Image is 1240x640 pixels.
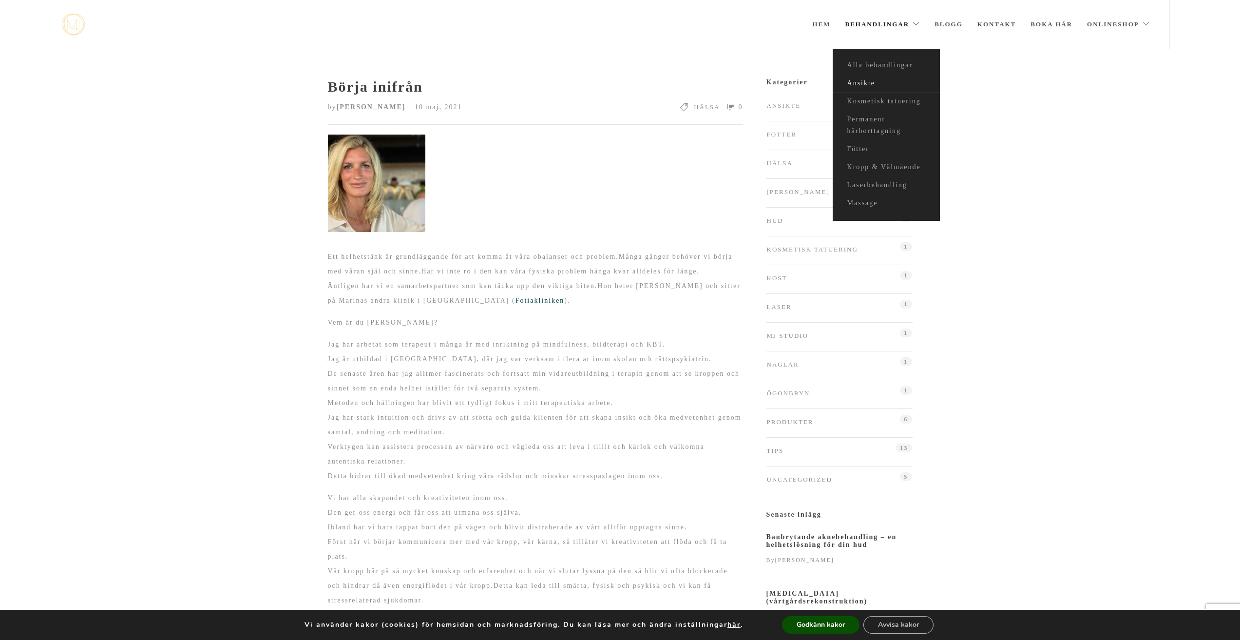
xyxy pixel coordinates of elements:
[766,121,913,150] li: (2)
[720,100,743,115] a: 0
[900,300,912,309] span: 1
[766,531,913,549] a: Banbrytande aknebehandling – en helhetslösning för din hud
[766,98,913,121] li: (7)
[833,111,940,140] a: Permanent hårborttagning
[767,472,832,487] a: Uncategorized
[328,253,619,260] span: Ett helhetstänk är grundläggande för att komma åt våra obalanser och problem.
[833,140,940,158] a: Fötter
[328,319,438,326] span: Vem är du [PERSON_NAME]?
[767,156,793,171] a: Hälsa
[328,370,740,392] span: De senaste åren har jag alltmer fascinerats och fortsatt min vidareutbildning i terapin genom att...
[766,380,913,409] li: (1)
[775,557,834,563] a: [PERSON_NAME]
[766,150,913,179] li: (9)
[782,616,859,634] button: Godkänn kakor
[694,103,720,111] a: Hälsa
[766,78,913,86] h3: Kategorier
[766,323,913,351] li: (1)
[408,103,462,111] a: 10 maj, 2021
[767,127,797,142] a: Fötter
[328,538,727,560] span: Först när vi börjar kommunicera mer med vår kropp, vår kärna, så tillåter vi kreativiteten att fl...
[515,297,565,304] a: Fotiakliniken
[767,300,792,314] a: Laser
[766,351,913,380] li: (1)
[767,213,783,228] a: Hud
[62,14,85,36] a: mjstudio mjstudio mjstudio
[833,75,940,93] a: Ansikte
[767,386,810,401] a: Ögonbryn
[766,208,913,236] li: (8)
[328,414,742,436] span: Jag har stark intuition och drivs av att stötta och guida klienten för att skapa insikt och öka m...
[328,582,711,604] span: Detta kan leda till smärta, fysisk och psykisk och vi kan få stressrelaterad sjukdomar.
[328,103,408,111] span: by
[833,158,940,176] a: Kropp & Välmående
[62,14,85,36] img: mjstudio
[328,524,687,531] span: Ibland har vi bara tappat bort den på vägen och blivit distraherade av vårt alltför upptagna sinne.
[766,553,913,567] div: By
[766,438,913,466] li: (13)
[767,329,809,343] a: MJ Studio
[900,242,912,251] span: 1
[337,103,406,111] a: [PERSON_NAME]
[328,567,728,589] span: Vår kropp bär på så mycket kunskap och erfarenhet och när vi slutar lyssna på den så blir vi ofta...
[767,444,784,458] a: Tips
[421,268,699,275] span: Har vi inte ro i den kan våra fysiska problem hänga kvar alldeles för länge.
[328,341,666,348] span: Jag har arbetat som terapeut i många år med inriktning på mindfulness, bildterapi och KBT.
[727,621,741,629] button: här
[896,444,912,452] span: 13
[766,294,913,323] li: (1)
[767,242,858,257] a: Kosmetisk tatuering
[766,236,913,265] li: (1)
[833,57,940,75] a: Alla behandlingar
[863,616,934,634] button: Avvisa kakor
[328,282,598,290] span: Äntligen har vi en samarbetspartner som kan täcka upp den viktiga biten.
[328,509,522,516] span: Den ger oss energi och får oss att utmana oss själva.
[766,511,913,519] h3: Senaste inlägg
[328,494,508,502] span: Vi har alla skapandet och kreativiteten inom oss.
[767,415,814,429] a: Produkter
[900,271,912,280] span: 1
[328,355,712,363] span: Jag är utbildad i [GEOGRAPHIC_DATA], där jag var verksam i flera år inom skolan och rättspsykiatrin.
[900,329,912,337] span: 1
[767,271,787,286] a: Kost
[766,179,913,208] li: (3)
[305,621,743,629] p: Vi använder kakor (cookies) för hemsidan och marknadsföring. Du kan läsa mer och ändra inställnin...
[900,386,912,395] span: 1
[767,98,801,113] a: Ansikte
[900,357,912,366] span: 1
[833,194,940,213] a: Massage
[328,78,743,95] a: Börja inifrån
[766,587,913,605] a: [MEDICAL_DATA] (vårtgårdsrekonstruktion)
[833,93,940,111] a: Kosmetisk tatuering
[766,409,913,438] li: (6)
[766,466,913,489] li: (5)
[328,472,663,480] span: Detta bidrar till ökad medvetenhet kring våra rädslor och minskar stresspåslagen inom oss.
[766,265,913,294] li: (1)
[767,185,830,199] a: [PERSON_NAME]
[328,443,705,465] span: Verktygen kan assistera processen av närvaro och vägleda oss att leva i tillit och kärlek och väl...
[900,415,912,424] span: 6
[900,472,912,481] span: 5
[328,399,613,407] span: Metoden och hållningen har blivit ett tydligt fokus i mitt terapeutiska arbete.
[767,357,799,372] a: Naglar
[833,176,940,194] a: Laserbehandling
